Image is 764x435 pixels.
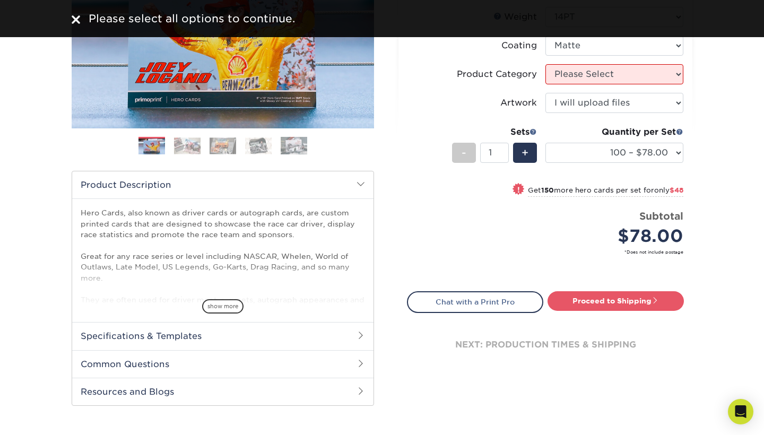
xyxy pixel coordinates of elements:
p: Hero Cards, also known as driver cards or autograph cards, are custom printed cards that are desi... [81,207,365,380]
span: - [462,145,466,161]
div: Artwork [500,97,537,109]
img: Hero Cards 03 [210,137,236,154]
img: Hero Cards 02 [174,137,201,154]
small: Get more hero cards per set for [528,186,683,197]
iframe: Google Customer Reviews [3,403,90,431]
span: ! [517,184,520,195]
img: Hero Cards 04 [245,137,272,154]
div: Open Intercom Messenger [728,399,753,424]
span: Please select all options to continue. [89,12,295,25]
div: Quantity per Set [545,126,683,138]
img: Hero Cards 05 [281,136,307,155]
h2: Common Questions [72,350,374,378]
div: Product Category [457,68,537,81]
small: *Does not include postage [415,249,683,255]
div: Coating [501,39,537,52]
a: Chat with a Print Pro [407,291,543,312]
a: Proceed to Shipping [548,291,684,310]
div: $78.00 [553,223,683,249]
span: only [654,186,683,194]
h2: Resources and Blogs [72,378,374,405]
h2: Specifications & Templates [72,322,374,350]
img: Hero Cards 01 [138,138,165,155]
strong: 150 [541,186,554,194]
h2: Product Description [72,171,374,198]
strong: Subtotal [639,210,683,222]
span: show more [202,299,244,314]
span: $48 [670,186,683,194]
span: + [522,145,528,161]
div: next: production times & shipping [407,313,684,377]
div: Sets [452,126,537,138]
